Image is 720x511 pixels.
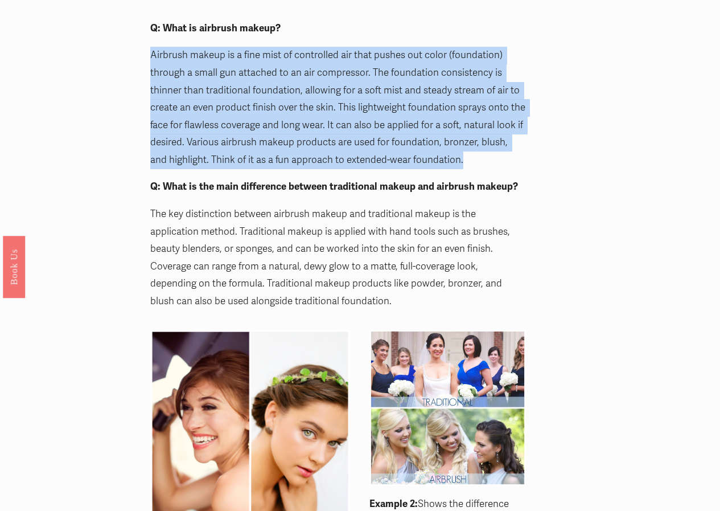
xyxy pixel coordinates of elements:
strong: Q: What is the main difference between traditional makeup and airbrush makeup? [150,181,518,193]
a: Book Us [3,235,25,297]
p: The key distinction between airbrush makeup and traditional makeup is the application method. Tra... [150,206,526,310]
strong: Example 2: [369,498,418,510]
strong: Q: What is airbrush makeup? [150,22,281,34]
p: Airbrush makeup is a fine mist of controlled air that pushes out color (foundation) through a sma... [150,47,526,169]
